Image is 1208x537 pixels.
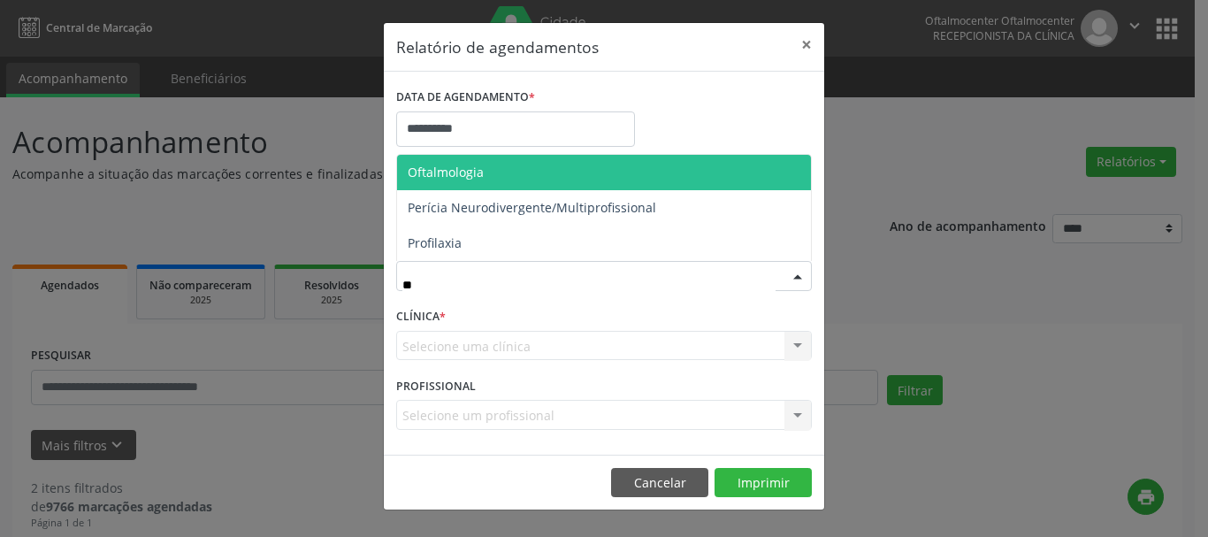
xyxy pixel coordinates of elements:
button: Close [789,23,824,66]
label: PROFISSIONAL [396,372,476,400]
button: Imprimir [715,468,812,498]
h5: Relatório de agendamentos [396,35,599,58]
span: Perícia Neurodivergente/Multiprofissional [408,199,656,216]
span: Profilaxia [408,234,462,251]
span: Oftalmologia [408,164,484,180]
label: DATA DE AGENDAMENTO [396,84,535,111]
button: Cancelar [611,468,708,498]
label: CLÍNICA [396,303,446,331]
